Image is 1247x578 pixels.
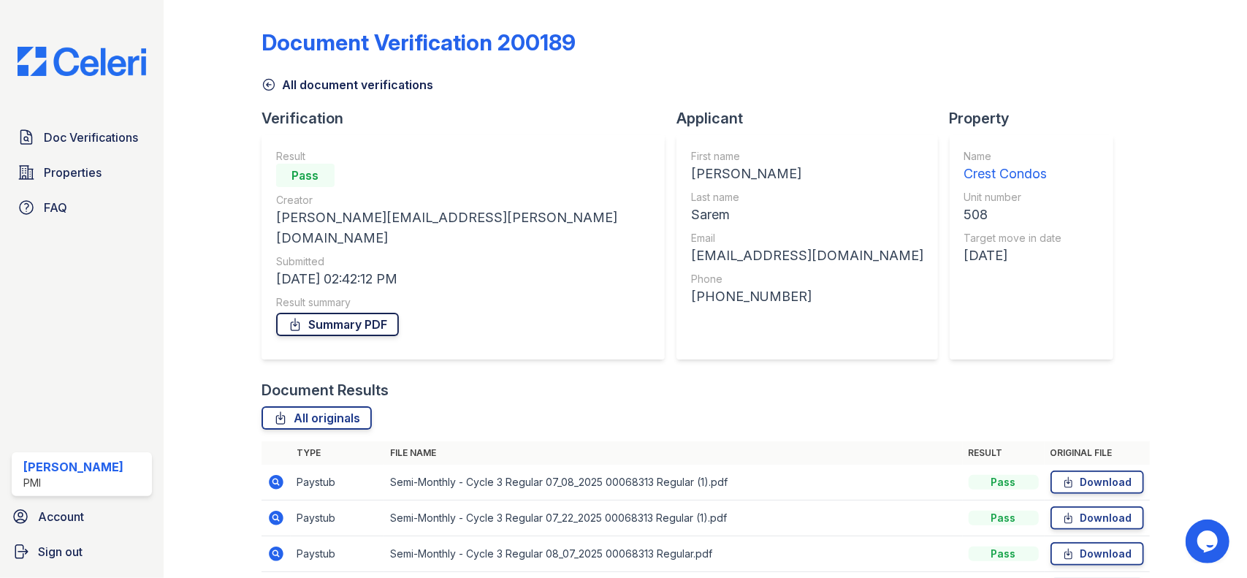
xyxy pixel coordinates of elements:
[676,108,950,129] div: Applicant
[691,286,923,307] div: [PHONE_NUMBER]
[384,441,963,465] th: File name
[291,501,384,536] td: Paystub
[262,76,433,94] a: All document verifications
[276,164,335,187] div: Pass
[969,511,1039,525] div: Pass
[950,108,1125,129] div: Property
[276,149,650,164] div: Result
[384,465,963,501] td: Semi-Monthly - Cycle 3 Regular 07_08_2025 00068313 Regular (1).pdf
[964,246,1062,266] div: [DATE]
[262,406,372,430] a: All originals
[44,199,67,216] span: FAQ
[384,536,963,572] td: Semi-Monthly - Cycle 3 Regular 08_07_2025 00068313 Regular.pdf
[276,313,399,336] a: Summary PDF
[276,193,650,208] div: Creator
[1186,520,1232,563] iframe: chat widget
[276,254,650,269] div: Submitted
[44,164,102,181] span: Properties
[38,508,84,525] span: Account
[964,190,1062,205] div: Unit number
[691,164,923,184] div: [PERSON_NAME]
[964,164,1062,184] div: Crest Condos
[291,536,384,572] td: Paystub
[1045,441,1150,465] th: Original file
[691,190,923,205] div: Last name
[262,29,576,56] div: Document Verification 200189
[691,231,923,246] div: Email
[691,272,923,286] div: Phone
[964,231,1062,246] div: Target move in date
[1050,542,1144,566] a: Download
[262,108,676,129] div: Verification
[12,158,152,187] a: Properties
[291,465,384,501] td: Paystub
[262,380,389,400] div: Document Results
[691,246,923,266] div: [EMAIL_ADDRESS][DOMAIN_NAME]
[964,149,1062,164] div: Name
[964,205,1062,225] div: 508
[969,475,1039,490] div: Pass
[276,295,650,310] div: Result summary
[963,441,1045,465] th: Result
[691,149,923,164] div: First name
[691,205,923,225] div: Sarem
[23,476,123,490] div: PMI
[23,458,123,476] div: [PERSON_NAME]
[6,502,158,531] a: Account
[1050,471,1144,494] a: Download
[276,208,650,248] div: [PERSON_NAME][EMAIL_ADDRESS][PERSON_NAME][DOMAIN_NAME]
[384,501,963,536] td: Semi-Monthly - Cycle 3 Regular 07_22_2025 00068313 Regular (1).pdf
[38,543,83,560] span: Sign out
[964,149,1062,184] a: Name Crest Condos
[12,193,152,222] a: FAQ
[276,269,650,289] div: [DATE] 02:42:12 PM
[1050,506,1144,530] a: Download
[6,47,158,76] img: CE_Logo_Blue-a8612792a0a2168367f1c8372b55b34899dd931a85d93a1a3d3e32e68fde9ad4.png
[6,537,158,566] a: Sign out
[291,441,384,465] th: Type
[44,129,138,146] span: Doc Verifications
[969,547,1039,561] div: Pass
[12,123,152,152] a: Doc Verifications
